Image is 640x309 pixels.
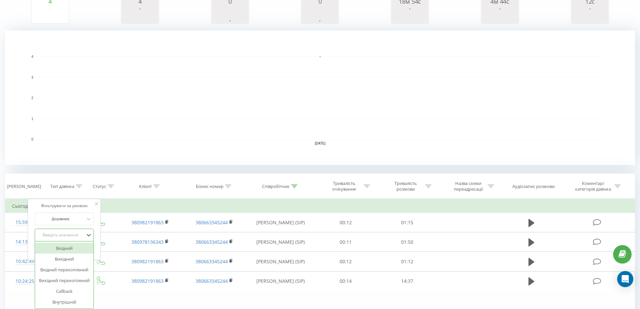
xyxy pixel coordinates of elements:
[617,271,633,287] div: Open Intercom Messenger
[377,232,438,252] td: 01:50
[139,184,152,189] div: Клієнт
[196,219,228,226] a: 380663345244
[393,5,427,25] svg: A chart.
[315,271,377,291] td: 00:14
[35,243,93,254] div: Вхідний
[303,5,337,25] svg: A chart.
[315,232,377,252] td: 00:11
[31,96,33,100] text: 2
[7,184,41,189] div: [PERSON_NAME]
[123,5,157,25] svg: A chart.
[35,264,93,275] div: Вхідний перехоплений
[5,31,635,165] svg: A chart.
[35,275,93,286] div: Вихідний перехоплений
[131,278,164,284] a: 380982191863
[388,181,424,192] div: Тривалість розмови
[196,278,228,284] a: 380663345244
[196,239,228,245] a: 380663345244
[35,286,93,297] div: Callback
[246,232,315,252] td: [PERSON_NAME] (SIP)
[196,258,228,265] a: 380663345244
[573,181,613,192] div: Коментар/категорія дзвінка
[483,5,517,25] svg: A chart.
[93,184,106,189] div: Статус
[35,297,93,307] div: Внутрішній
[196,184,223,189] div: Бізнес номер
[33,5,67,25] svg: A chart.
[246,213,315,232] td: [PERSON_NAME] (SIP)
[35,254,93,264] div: Вихідний
[377,252,438,271] td: 01:12
[31,138,33,141] text: 0
[213,5,247,25] svg: A chart.
[12,255,38,268] div: 10:42:49
[326,181,362,192] div: Тривалість очікування
[12,216,38,229] div: 15:59:19
[246,271,315,291] td: [PERSON_NAME] (SIP)
[131,219,164,226] a: 380982191863
[512,184,555,189] div: Аудіозапис розмови
[262,184,290,189] div: Співробітник
[131,239,164,245] a: 380978136343
[37,232,84,238] div: Введіть значення
[12,275,38,288] div: 10:24:25
[12,235,38,248] div: 14:13:56
[315,213,377,232] td: 00:12
[131,258,164,265] a: 380982191863
[377,271,438,291] td: 14:37
[315,252,377,271] td: 00:12
[450,181,486,192] div: Назва схеми переадресації
[31,117,33,121] text: 1
[35,202,94,209] div: Фільтрувати за умовою
[31,55,33,59] text: 4
[315,142,326,145] text: [DATE]
[573,5,607,25] svg: A chart.
[377,213,438,232] td: 01:15
[31,76,33,79] text: 3
[50,184,74,189] div: Тип дзвінка
[246,252,315,271] td: [PERSON_NAME] (SIP)
[5,199,635,213] td: Сьогодні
